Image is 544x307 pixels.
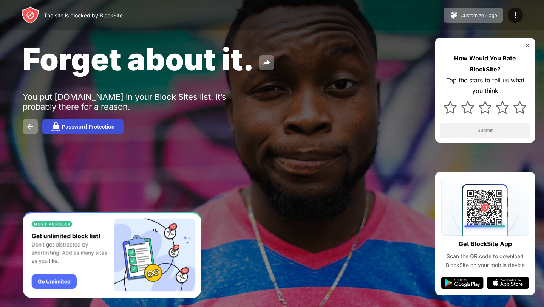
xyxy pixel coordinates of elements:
img: password.svg [51,122,60,131]
button: Password Protection [42,119,124,134]
img: star.svg [444,101,457,114]
img: app-store.svg [487,277,529,289]
button: Submit [440,123,530,138]
img: menu-icon.svg [511,11,520,20]
div: You put [DOMAIN_NAME] in your Block Sites list. It’s probably there for a reason. [23,92,256,112]
iframe: Banner [23,212,201,298]
img: star.svg [461,101,474,114]
span: Forget about it. [23,41,254,78]
img: pallet.svg [450,11,459,20]
img: qrcode.svg [441,178,529,236]
div: Customize Page [460,12,497,18]
div: Get BlockSite App [459,239,512,250]
button: Customize Page [444,8,503,23]
div: The site is blocked by BlockSite [44,12,123,19]
img: rate-us-close.svg [524,42,530,48]
img: star.svg [513,101,526,114]
img: header-logo.svg [21,6,39,24]
div: How Would You Rate BlockSite? [440,53,530,75]
img: star.svg [496,101,509,114]
img: share.svg [262,58,271,67]
img: star.svg [479,101,491,114]
img: google-play.svg [441,277,484,289]
img: back.svg [26,122,35,131]
div: Tap the stars to tell us what you think [440,75,530,97]
div: Scan the QR code to download BlockSite on your mobile device [441,252,529,269]
div: Password Protection [62,124,114,130]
